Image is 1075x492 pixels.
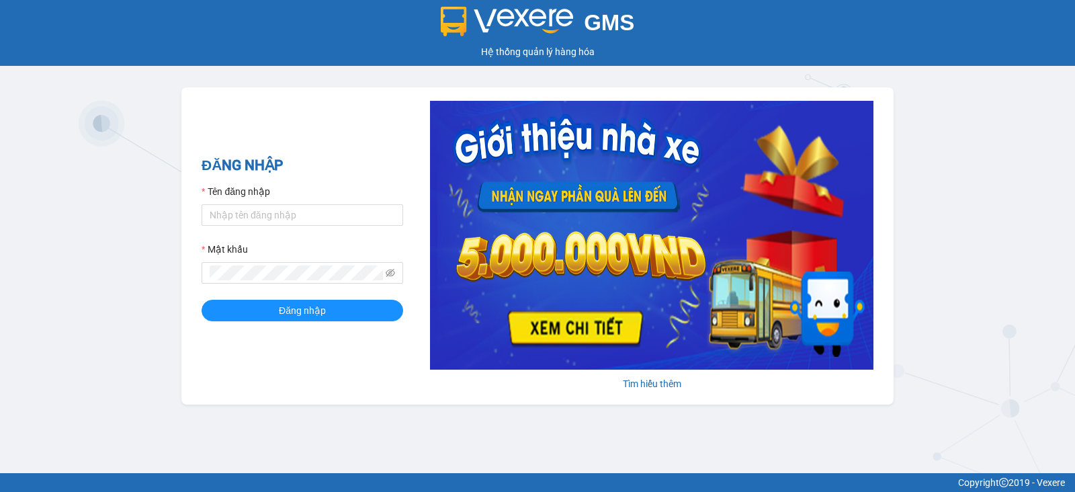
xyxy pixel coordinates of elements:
[584,10,634,35] span: GMS
[3,44,1072,59] div: Hệ thống quản lý hàng hóa
[999,478,1008,487] span: copyright
[441,20,635,31] a: GMS
[279,303,326,318] span: Đăng nhập
[430,376,873,391] div: Tìm hiểu thêm
[202,184,270,199] label: Tên đăng nhập
[10,475,1065,490] div: Copyright 2019 - Vexere
[202,300,403,321] button: Đăng nhập
[202,155,403,177] h2: ĐĂNG NHẬP
[441,7,574,36] img: logo 2
[430,101,873,370] img: banner-0
[210,265,383,280] input: Mật khẩu
[386,268,395,278] span: eye-invisible
[202,242,248,257] label: Mật khẩu
[202,204,403,226] input: Tên đăng nhập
